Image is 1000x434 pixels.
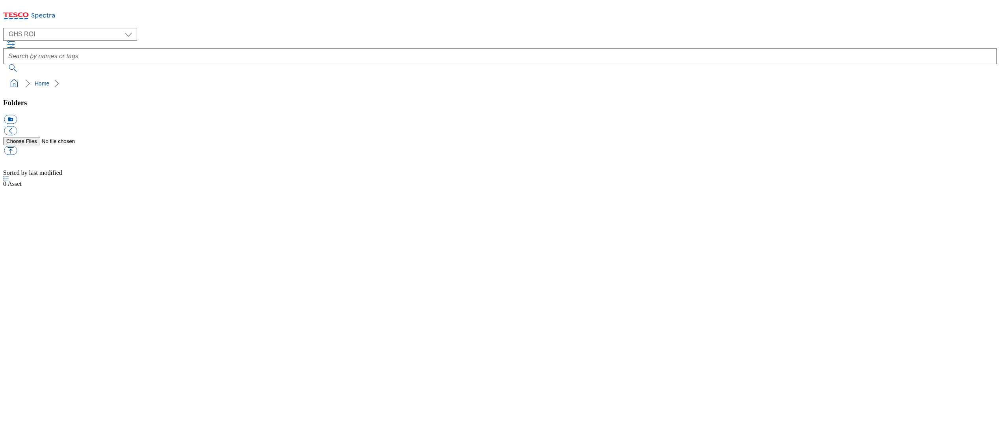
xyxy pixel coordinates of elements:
[3,180,22,187] span: Asset
[3,76,997,91] nav: breadcrumb
[8,77,20,90] a: home
[3,180,7,187] span: 0
[3,169,62,176] span: Sorted by last modified
[35,80,49,87] a: Home
[3,48,997,64] input: Search by names or tags
[3,98,997,107] h3: Folders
